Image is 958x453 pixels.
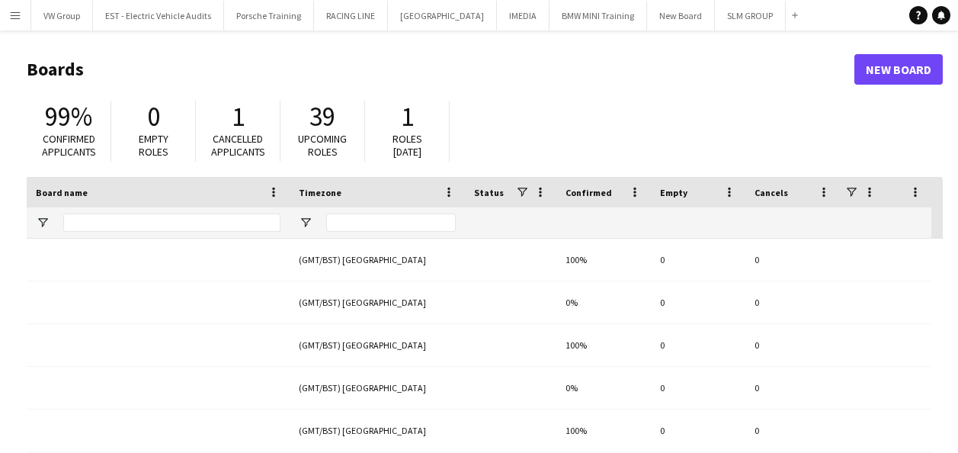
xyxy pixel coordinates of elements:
button: SLM GROUP [715,1,786,31]
h1: Boards [27,58,854,81]
button: RACING LINE [314,1,388,31]
button: VW Group [31,1,93,31]
div: 0 [745,367,840,409]
button: BMW MINI Training [549,1,647,31]
div: 100% [556,324,651,366]
span: Empty roles [139,132,168,159]
div: 100% [556,239,651,281]
button: Open Filter Menu [36,216,50,230]
span: Timezone [299,187,341,198]
input: Timezone Filter Input [326,214,456,232]
button: [GEOGRAPHIC_DATA] [388,1,497,31]
div: (GMT/BST) [GEOGRAPHIC_DATA] [290,367,465,409]
span: Board name [36,187,88,198]
div: 0 [745,410,840,451]
span: Confirmed applicants [42,132,96,159]
span: Cancelled applicants [211,132,265,159]
div: 0 [651,367,745,409]
button: New Board [647,1,715,31]
div: (GMT/BST) [GEOGRAPHIC_DATA] [290,410,465,451]
div: 0 [745,239,840,281]
span: Cancels [755,187,788,198]
span: Upcoming roles [298,132,347,159]
span: 99% [45,100,92,133]
div: 100% [556,410,651,451]
span: 1 [401,100,414,133]
button: Porsche Training [224,1,314,31]
div: (GMT/BST) [GEOGRAPHIC_DATA] [290,324,465,366]
div: (GMT/BST) [GEOGRAPHIC_DATA] [290,239,465,281]
a: New Board [854,54,943,85]
span: Status [474,187,504,198]
button: EST - Electric Vehicle Audits [93,1,224,31]
button: IMEDIA [497,1,549,31]
span: Confirmed [566,187,612,198]
div: 0 [651,239,745,281]
span: 39 [309,100,335,133]
div: (GMT/BST) [GEOGRAPHIC_DATA] [290,281,465,323]
div: 0 [651,324,745,366]
span: Empty [660,187,687,198]
button: Open Filter Menu [299,216,312,230]
div: 0 [745,281,840,323]
div: 0 [745,324,840,366]
span: 0 [147,100,160,133]
div: 0 [651,281,745,323]
div: 0 [651,410,745,451]
span: Roles [DATE] [392,132,422,159]
div: 0% [556,367,651,409]
input: Board name Filter Input [63,214,280,232]
div: 0% [556,281,651,323]
span: 1 [232,100,245,133]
